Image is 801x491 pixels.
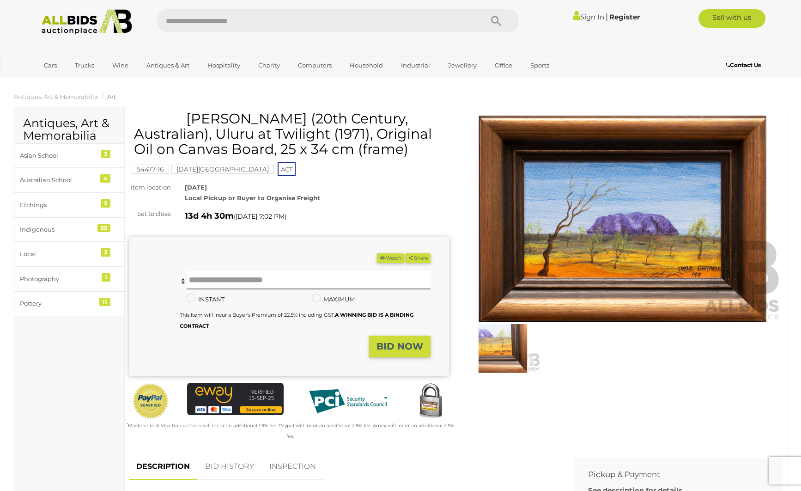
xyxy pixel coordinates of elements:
[132,166,169,173] a: 54477-16
[171,166,274,173] a: [DATE][GEOGRAPHIC_DATA]
[442,58,483,73] a: Jewellery
[573,12,604,21] a: Sign In
[185,194,320,202] strong: Local Pickup or Buyer to Organise Freight
[20,150,96,161] div: Asian School
[180,312,413,329] b: A WINNING BID IS A BINDING CONTRACT
[395,58,436,73] a: Industrial
[377,253,404,263] button: Watch
[14,267,124,291] a: Photography 1
[36,9,137,35] img: Allbids.com.au
[38,58,63,73] a: Cars
[100,174,110,183] div: 4
[132,165,169,174] mark: 54477-16
[344,58,389,73] a: Household
[14,242,124,266] a: Local 3
[99,298,110,306] div: 11
[20,224,96,235] div: Indigenous
[14,193,124,217] a: Etchings 3
[473,9,519,32] button: Search
[187,294,225,305] label: INSTANT
[185,184,207,191] strong: [DATE]
[236,212,285,221] span: [DATE] 7:02 PM
[101,248,110,257] div: 3
[129,453,197,480] a: DESCRIPTION
[101,199,110,208] div: 3
[20,200,96,210] div: Etchings
[465,324,540,373] img: Gayle Battarbee (20th Century, Australian), Uluru at Twilight (1971), Original Oil on Canvas Boar...
[292,58,338,73] a: Computers
[726,60,763,70] a: Contact Us
[69,58,100,73] a: Trucks
[187,383,284,415] img: eWAY Payment Gateway
[23,117,115,142] h2: Antiques, Art & Memorabilia
[14,93,98,100] a: Antiques, Art & Memorabilia
[312,294,355,305] label: MAXIMUM
[20,175,96,185] div: Australian School
[132,383,170,420] img: Official PayPal Seal
[609,12,640,21] a: Register
[278,162,296,176] span: ACT
[201,58,246,73] a: Hospitality
[369,336,431,357] button: BID NOW
[14,291,124,316] a: Pottery 11
[412,383,449,420] img: Secured by Rapid SSL
[107,93,116,100] a: Art
[262,453,323,480] a: INSPECTION
[102,273,110,282] div: 1
[588,470,755,479] h2: Pickup & Payment
[463,116,783,322] img: Gayle Battarbee (20th Century, Australian), Uluru at Twilight (1971), Original Oil on Canvas Boar...
[97,224,110,232] div: 55
[20,249,96,259] div: Local
[14,143,124,168] a: Asian School 3
[140,58,195,73] a: Antiques & Art
[134,111,447,157] h1: [PERSON_NAME] (20th Century, Australian), Uluru at Twilight (1971), Original Oil on Canvas Board,...
[377,253,404,263] li: Watch this item
[171,165,274,174] mark: [DATE][GEOGRAPHIC_DATA]
[524,58,555,73] a: Sports
[101,150,110,158] div: 3
[14,217,124,242] a: Indigenous 55
[198,453,261,480] a: BID HISTORY
[698,9,765,28] a: Sell with us
[302,383,394,420] img: PCI DSS compliant
[606,12,608,22] span: |
[252,58,286,73] a: Charity
[376,341,423,352] strong: BID NOW
[122,209,178,219] div: Set to close
[489,58,518,73] a: Office
[20,298,96,309] div: Pottery
[127,423,454,439] small: Mastercard & Visa transactions will incur an additional 1.9% fee. Paypal will incur an additional...
[122,182,178,193] div: Item location
[106,58,134,73] a: Wine
[185,211,234,221] strong: 13d 4h 30m
[180,312,413,329] small: This Item will incur a Buyer's Premium of 22.5% including GST.
[14,168,124,192] a: Australian School 4
[405,253,431,263] button: Share
[38,73,115,88] a: [GEOGRAPHIC_DATA]
[20,274,96,284] div: Photography
[234,213,286,220] span: ( )
[726,61,761,68] b: Contact Us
